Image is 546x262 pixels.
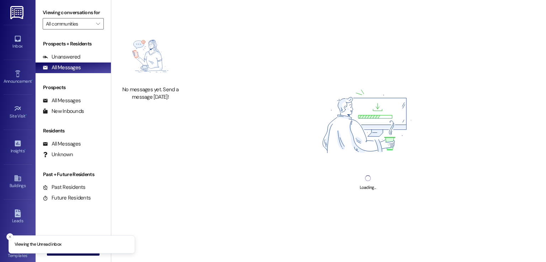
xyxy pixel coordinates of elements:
div: Residents [36,127,111,135]
span: • [26,113,27,118]
div: No messages yet. Send a message [DATE]! [119,86,182,101]
a: Site Visit • [4,103,32,122]
a: Inbox [4,33,32,52]
div: Past Residents [43,184,86,191]
div: Unanswered [43,53,80,61]
div: All Messages [43,64,81,71]
span: • [32,78,33,83]
div: Prospects [36,84,111,91]
a: Templates • [4,242,32,261]
a: Leads [4,207,32,226]
div: Past + Future Residents [36,171,111,178]
input: All communities [46,18,92,29]
span: • [27,252,28,257]
img: ResiDesk Logo [10,6,25,19]
p: Viewing the Unread inbox [15,241,61,248]
div: Loading... [360,184,376,191]
a: Buildings [4,172,32,191]
div: Unknown [43,151,73,158]
a: Insights • [4,137,32,157]
div: All Messages [43,97,81,104]
div: All Messages [43,140,81,148]
i:  [96,21,100,27]
div: Future Residents [43,194,91,202]
img: empty-state [119,30,182,82]
div: Prospects + Residents [36,40,111,48]
div: New Inbounds [43,108,84,115]
button: Close toast [6,233,14,240]
label: Viewing conversations for [43,7,104,18]
span: • [25,147,26,152]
